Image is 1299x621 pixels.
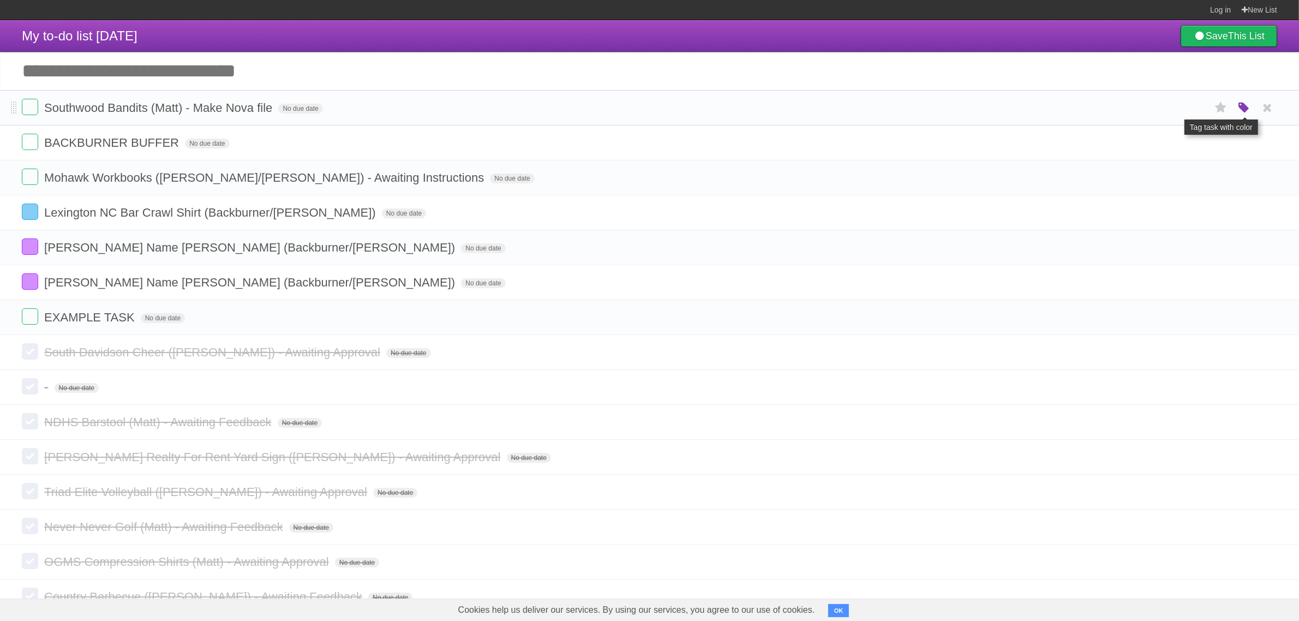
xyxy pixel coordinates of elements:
[22,238,38,255] label: Done
[44,241,458,254] span: [PERSON_NAME] Name [PERSON_NAME] (Backburner/[PERSON_NAME])
[141,313,185,323] span: No due date
[185,139,229,148] span: No due date
[386,348,430,358] span: No due date
[22,518,38,534] label: Done
[55,383,99,393] span: No due date
[44,136,182,150] span: BACKBURNER BUFFER
[22,413,38,429] label: Done
[44,555,332,569] span: OGMS Compression Shirts (Matt) - Awaiting Approval
[22,308,38,325] label: Done
[1228,31,1265,41] b: This List
[44,345,383,359] span: South Davidson Cheer ([PERSON_NAME]) - Awaiting Approval
[278,418,322,428] span: No due date
[368,593,412,602] span: No due date
[335,558,379,568] span: No due date
[22,28,137,43] span: My to-do list [DATE]
[22,99,38,115] label: Done
[44,520,285,534] span: Never Never Golf (Matt) - Awaiting Feedback
[507,453,551,463] span: No due date
[1181,25,1277,47] a: SaveThis List
[490,174,534,183] span: No due date
[22,169,38,185] label: Done
[461,243,505,253] span: No due date
[447,599,826,621] span: Cookies help us deliver our services. By using our services, you agree to our use of cookies.
[22,588,38,604] label: Done
[44,101,275,115] span: Southwood Bandits (Matt) - Make Nova file
[22,134,38,150] label: Done
[44,310,137,324] span: EXAMPLE TASK
[22,204,38,220] label: Done
[22,343,38,360] label: Done
[44,206,379,219] span: Lexington NC Bar Crawl Shirt (Backburner/[PERSON_NAME])
[44,171,487,184] span: Mohawk Workbooks ([PERSON_NAME]/[PERSON_NAME]) - Awaiting Instructions
[1211,99,1231,117] label: Star task
[22,483,38,499] label: Done
[22,448,38,464] label: Done
[44,590,365,604] span: Country Barbecue ([PERSON_NAME]) - Awaiting Feedback
[22,378,38,395] label: Done
[382,208,426,218] span: No due date
[44,450,503,464] span: [PERSON_NAME] Realty For Rent Yard Sign ([PERSON_NAME]) - Awaiting Approval
[278,104,322,114] span: No due date
[44,380,51,394] span: -
[289,523,333,533] span: No due date
[44,276,458,289] span: [PERSON_NAME] Name [PERSON_NAME] (Backburner/[PERSON_NAME])
[44,415,274,429] span: NDHS Barstool (Matt) - Awaiting Feedback
[22,553,38,569] label: Done
[44,485,370,499] span: Triad Elite Volleyball ([PERSON_NAME]) - Awaiting Approval
[461,278,505,288] span: No due date
[828,604,849,617] button: OK
[22,273,38,290] label: Done
[373,488,417,498] span: No due date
